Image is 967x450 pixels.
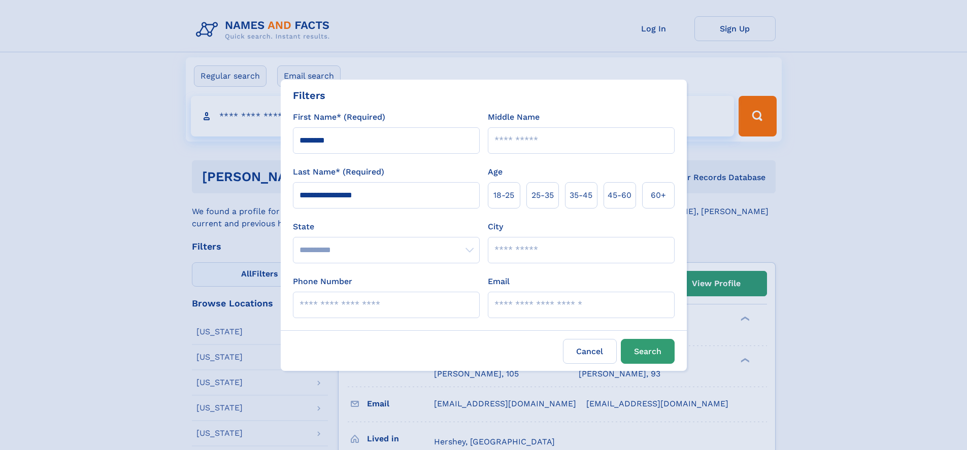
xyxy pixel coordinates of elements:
label: Email [488,275,510,288]
span: 45‑60 [608,189,631,201]
span: 25‑35 [531,189,554,201]
label: Phone Number [293,275,352,288]
button: Search [621,339,675,364]
label: City [488,221,503,233]
label: Cancel [563,339,617,364]
label: Age [488,166,503,178]
label: First Name* (Required) [293,111,385,123]
label: Last Name* (Required) [293,166,384,178]
div: Filters [293,88,325,103]
label: State [293,221,480,233]
span: 35‑45 [570,189,592,201]
span: 18‑25 [493,189,514,201]
label: Middle Name [488,111,540,123]
span: 60+ [651,189,666,201]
